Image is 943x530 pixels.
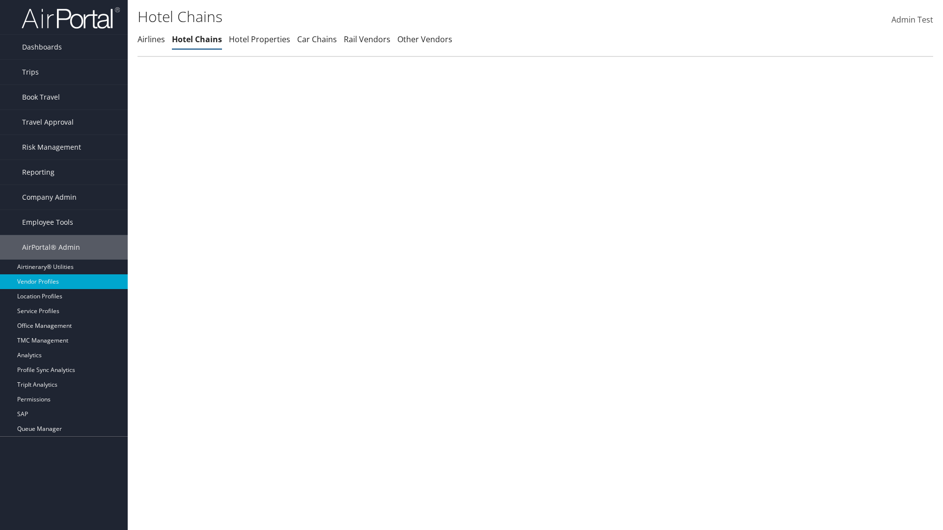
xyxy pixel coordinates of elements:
[22,160,55,185] span: Reporting
[22,85,60,109] span: Book Travel
[22,60,39,84] span: Trips
[22,35,62,59] span: Dashboards
[891,14,933,25] span: Admin Test
[22,185,77,210] span: Company Admin
[397,34,452,45] a: Other Vendors
[138,6,668,27] h1: Hotel Chains
[229,34,290,45] a: Hotel Properties
[22,235,80,260] span: AirPortal® Admin
[22,6,120,29] img: airportal-logo.png
[138,34,165,45] a: Airlines
[22,110,74,134] span: Travel Approval
[344,34,390,45] a: Rail Vendors
[22,210,73,235] span: Employee Tools
[172,34,222,45] a: Hotel Chains
[891,5,933,35] a: Admin Test
[22,135,81,159] span: Risk Management
[297,34,337,45] a: Car Chains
